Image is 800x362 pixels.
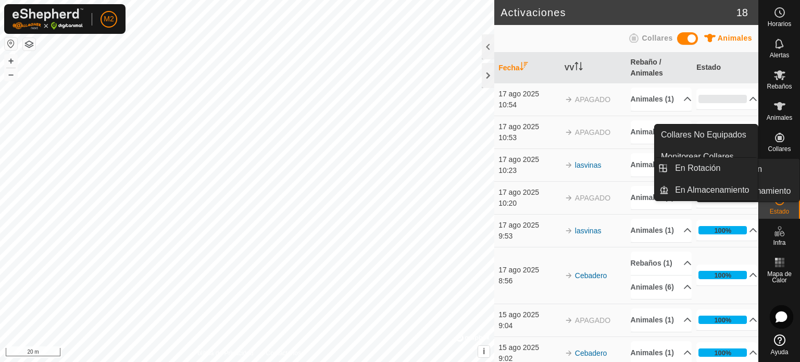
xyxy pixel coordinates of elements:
div: 10:53 [498,132,559,143]
span: Mapa de Calor [761,271,797,283]
p-accordion-header: Animales (1) [631,120,692,144]
img: arrow [565,95,573,104]
a: Cebadero [575,349,607,357]
button: – [5,68,17,81]
span: i [483,347,485,356]
span: En Rotación [675,162,720,174]
span: Collares No Equipados [661,129,746,141]
div: 17 ago 2025 [498,220,559,231]
span: APAGADO [575,194,610,202]
div: 100% [714,226,731,235]
span: Rebaños [767,83,792,90]
a: Monitorear Collares [655,146,758,167]
h2: Activaciones [501,6,736,19]
p-accordion-header: Rebaños (1) [631,252,692,275]
div: 17 ago 2025 [498,187,559,198]
a: En Rotación [669,158,758,179]
a: lasvinas [575,227,602,235]
img: arrow [565,271,573,280]
div: 17 ago 2025 [498,265,559,276]
span: APAGADO [575,128,610,136]
p-sorticon: Activar para ordenar [520,64,528,72]
p-accordion-header: 100% [696,121,757,142]
span: M2 [104,14,114,24]
p-sorticon: Activar para ordenar [574,64,583,72]
button: Capas del Mapa [23,38,35,51]
span: 18 [736,5,748,20]
span: APAGADO [575,316,610,324]
span: Infra [773,240,785,246]
span: Estado [770,208,789,215]
span: Collares [642,34,672,42]
div: 15 ago 2025 [498,309,559,320]
a: Cebadero [575,271,607,280]
span: Alertas [770,52,789,58]
div: 8:56 [498,276,559,286]
a: Ayuda [759,330,800,359]
button: Restablecer Mapa [5,38,17,50]
th: VV [560,53,627,83]
p-accordion-header: Animales (1) [631,219,692,242]
span: Horarios [768,21,791,27]
p-accordion-header: 0% [696,89,757,109]
p-accordion-header: Animales (1) [631,308,692,332]
span: Ayuda [771,349,789,355]
a: Collares No Equipados [655,124,758,145]
span: Monitorear Collares [661,151,734,163]
div: 0% [698,95,747,103]
a: Contáctenos [266,348,301,358]
div: 9:04 [498,320,559,331]
li: En Almacenamiento [655,180,758,201]
div: 100% [698,316,747,324]
p-accordion-header: Animales (1) [631,88,692,111]
div: 17 ago 2025 [498,89,559,99]
button: + [5,55,17,67]
img: arrow [565,349,573,357]
div: 100% [698,348,747,357]
div: 10:54 [498,99,559,110]
img: arrow [565,227,573,235]
div: 100% [698,271,747,279]
div: 15 ago 2025 [498,342,559,353]
span: Animales [718,34,752,42]
th: Fecha [494,53,560,83]
div: 17 ago 2025 [498,154,559,165]
a: En Almacenamiento [669,180,758,201]
th: Estado [692,53,758,83]
p-accordion-header: Animales (6) [631,276,692,299]
div: 100% [698,226,747,234]
div: 9:53 [498,231,559,242]
a: lasvinas [575,161,602,169]
button: i [478,346,490,357]
div: 100% [714,348,731,358]
img: arrow [565,128,573,136]
p-accordion-header: Animales (1) [631,153,692,177]
th: Rebaño / Animales [627,53,693,83]
img: Logo Gallagher [12,8,83,30]
span: Animales [767,115,792,121]
p-accordion-header: 100% [696,265,757,285]
div: 17 ago 2025 [498,121,559,132]
div: 100% [714,270,731,280]
a: Política de Privacidad [193,348,253,358]
img: arrow [565,194,573,202]
div: 10:20 [498,198,559,209]
img: arrow [565,161,573,169]
li: En Rotación [655,158,758,179]
div: 10:23 [498,165,559,176]
span: Collares [768,146,791,152]
img: arrow [565,316,573,324]
p-accordion-header: Animales (1) [631,186,692,209]
span: APAGADO [575,95,610,104]
p-accordion-header: 100% [696,309,757,330]
span: En Almacenamiento [675,184,749,196]
div: 100% [714,315,731,325]
p-accordion-header: 100% [696,220,757,241]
